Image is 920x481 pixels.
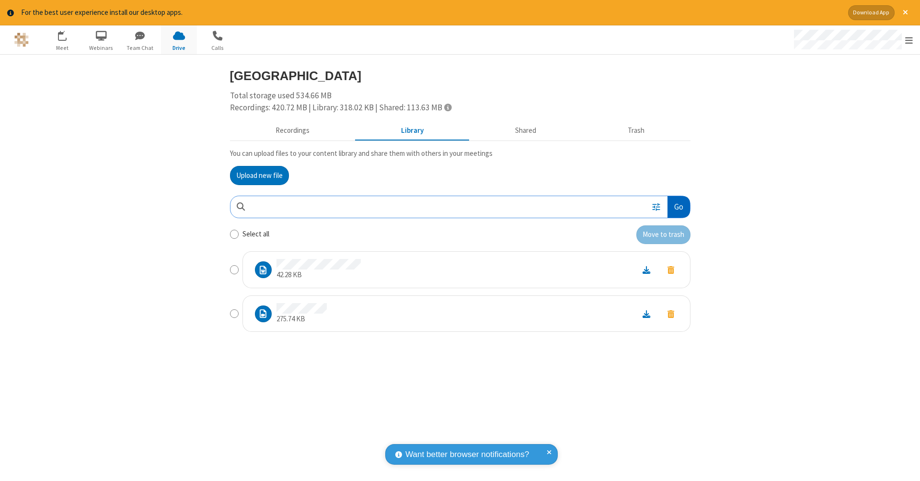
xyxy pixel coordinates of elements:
[200,44,236,52] span: Calls
[405,448,529,461] span: Want better browser notifications?
[444,103,451,111] span: Totals displayed include files that have been moved to the trash.
[230,102,690,114] div: Recordings: 420.72 MB | Library: 318.02 KB | Shared: 113.63 MB
[667,196,690,218] button: Go
[14,33,29,47] img: QA Selenium DO NOT DELETE OR CHANGE
[161,44,197,52] span: Drive
[230,121,356,140] button: Recorded meetings
[230,148,690,159] p: You can upload files to your content library and share them with others in your meetings
[470,121,582,140] button: Shared during meetings
[21,7,841,18] div: For the best user experience install our desktop apps.
[636,225,690,245] button: Move to trash
[276,314,327,325] p: 275.74 KB
[659,307,683,320] button: Move to trash
[898,5,913,20] button: Close alert
[634,308,659,319] a: Download file
[3,25,39,54] button: Logo
[230,166,289,185] button: Upload new file
[83,44,119,52] span: Webinars
[356,121,470,140] button: Content library
[63,31,72,38] div: 13
[848,5,895,20] button: Download App
[276,270,361,281] p: 42.28 KB
[634,264,659,275] a: Download file
[230,69,690,82] h3: [GEOGRAPHIC_DATA]
[45,44,80,52] span: Meet
[659,263,683,276] button: Move to trash
[785,25,920,54] div: Open menu
[122,44,158,52] span: Team Chat
[896,456,913,474] iframe: Chat
[230,90,690,114] div: Total storage used 534.66 MB
[582,121,690,140] button: Trash
[242,229,269,240] label: Select all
